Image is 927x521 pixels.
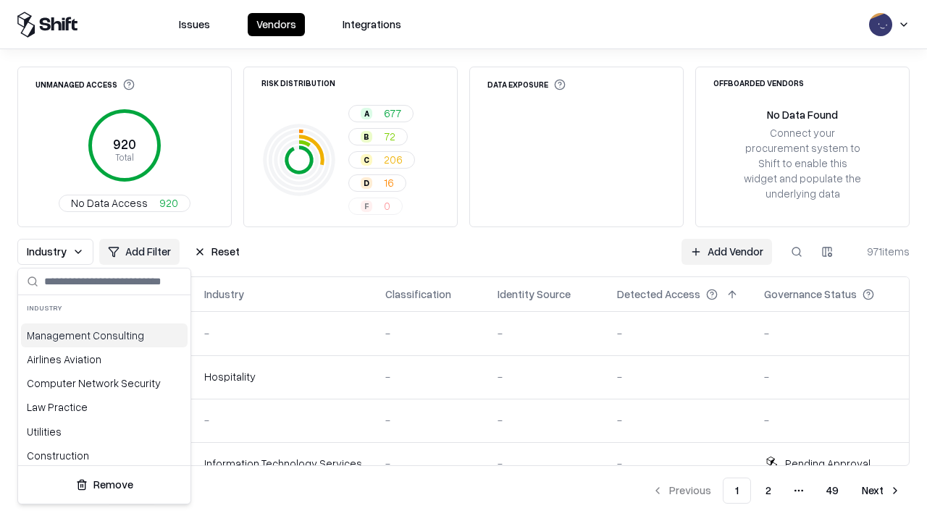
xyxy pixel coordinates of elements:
[18,321,190,465] div: Suggestions
[24,472,185,498] button: Remove
[21,420,188,444] div: Utilities
[21,444,188,467] div: Construction
[18,295,190,321] div: Industry
[21,371,188,395] div: Computer Network Security
[21,323,188,347] div: Management Consulting
[21,347,188,371] div: Airlines Aviation
[21,395,188,419] div: Law Practice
